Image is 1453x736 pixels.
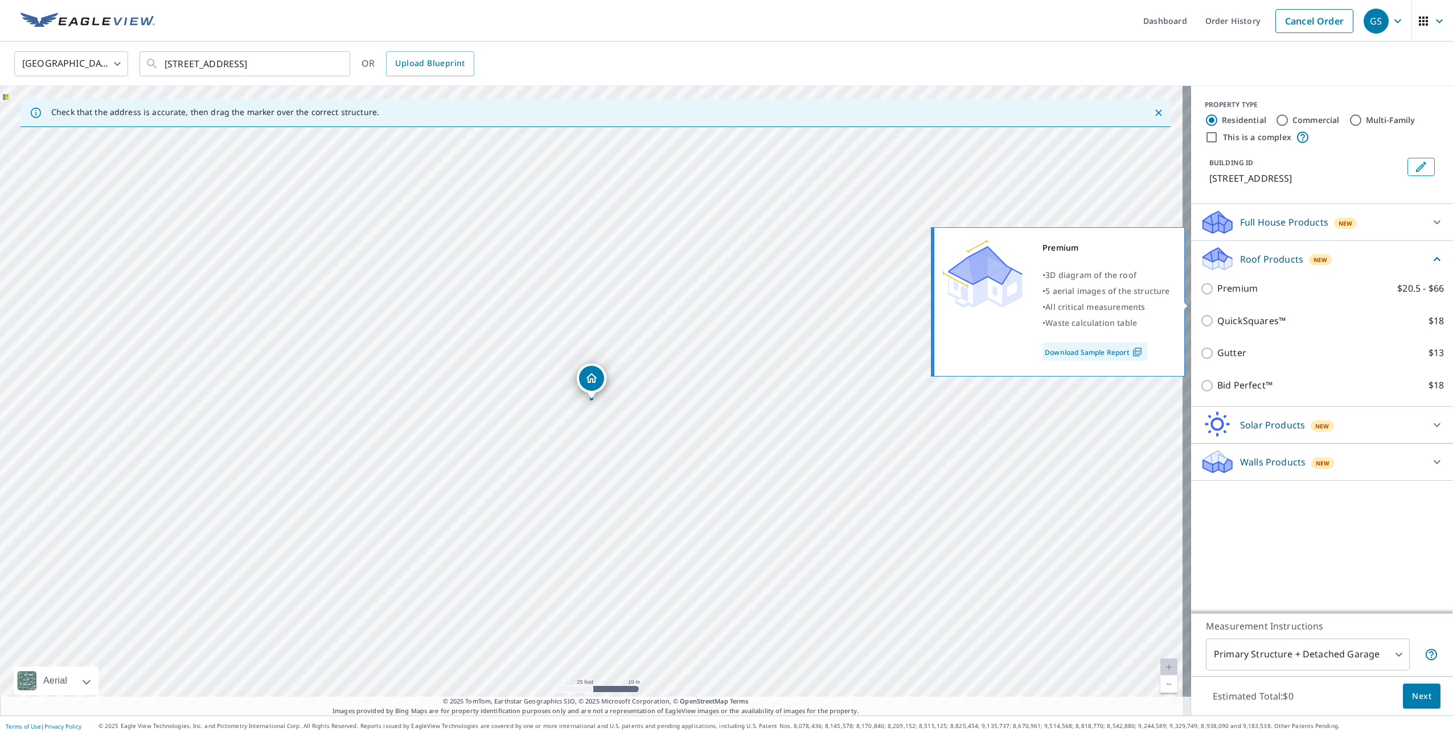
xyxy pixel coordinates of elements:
span: All critical measurements [1045,301,1145,312]
span: Upload Blueprint [395,56,465,71]
input: Search by address or latitude-longitude [165,48,327,80]
p: $18 [1429,314,1444,328]
label: Multi-Family [1366,115,1415,126]
div: GS [1364,9,1389,34]
div: • [1042,299,1170,315]
p: Full House Products [1240,215,1328,229]
p: Bid Perfect™ [1217,378,1273,392]
img: Pdf Icon [1130,347,1145,357]
a: Terms [730,697,749,705]
span: 5 aerial images of the structure [1045,285,1169,296]
a: Download Sample Report [1042,342,1147,361]
div: Dropped pin, building 1, Residential property, 5684 Altadena Ct Rancho Cucamonga, CA 91739 [577,363,606,399]
p: Gutter [1217,346,1246,360]
a: Cancel Order [1275,9,1353,33]
p: Solar Products [1240,418,1305,432]
span: New [1315,422,1329,431]
div: • [1042,315,1170,331]
p: © 2025 Eagle View Technologies, Inc. and Pictometry International Corp. All Rights Reserved. Repo... [98,722,1447,730]
div: Aerial [14,667,98,695]
p: Check that the address is accurate, then drag the marker over the correct structure. [51,107,379,117]
p: BUILDING ID [1209,158,1253,167]
button: Close [1151,105,1166,120]
div: • [1042,267,1170,283]
p: Walls Products [1240,455,1306,469]
button: Next [1403,684,1440,709]
p: Premium [1217,281,1258,296]
a: Privacy Policy [44,722,81,730]
div: Aerial [40,667,71,695]
p: Estimated Total: $0 [1204,684,1303,709]
img: EV Logo [20,13,155,30]
span: 3D diagram of the roof [1045,269,1136,280]
div: OR [362,51,474,76]
button: Edit building 1 [1407,158,1435,176]
label: Residential [1222,115,1266,126]
div: Roof ProductsNew [1200,246,1444,272]
span: New [1316,459,1330,468]
span: © 2025 TomTom, Earthstar Geographics SIO, © 2025 Microsoft Corporation, © [443,697,749,706]
div: Primary Structure + Detached Garage [1206,639,1410,670]
div: Full House ProductsNew [1200,208,1444,236]
span: New [1314,255,1328,264]
div: [GEOGRAPHIC_DATA] [14,48,128,80]
div: PROPERTY TYPE [1205,100,1439,110]
p: $18 [1429,378,1444,392]
p: | [6,723,81,730]
div: Walls ProductsNew [1200,448,1444,476]
p: Measurement Instructions [1206,619,1438,633]
p: $20.5 - $66 [1397,281,1444,296]
a: Upload Blueprint [386,51,474,76]
span: Waste calculation table [1045,317,1137,328]
p: Roof Products [1240,252,1303,266]
label: Commercial [1292,115,1340,126]
span: Your report will include the primary structure and a detached garage if one exists. [1425,648,1438,661]
p: QuickSquares™ [1217,314,1286,328]
div: Solar ProductsNew [1200,411,1444,439]
div: • [1042,283,1170,299]
span: Next [1412,689,1431,704]
a: Terms of Use [6,722,41,730]
a: Current Level 20, Zoom Out [1160,676,1177,693]
p: [STREET_ADDRESS] [1209,171,1403,185]
a: Current Level 20, Zoom In Disabled [1160,659,1177,676]
label: This is a complex [1223,132,1291,143]
span: New [1339,219,1353,228]
div: Premium [1042,240,1170,256]
p: $13 [1429,346,1444,360]
a: OpenStreetMap [680,697,728,705]
img: Premium [943,240,1023,308]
